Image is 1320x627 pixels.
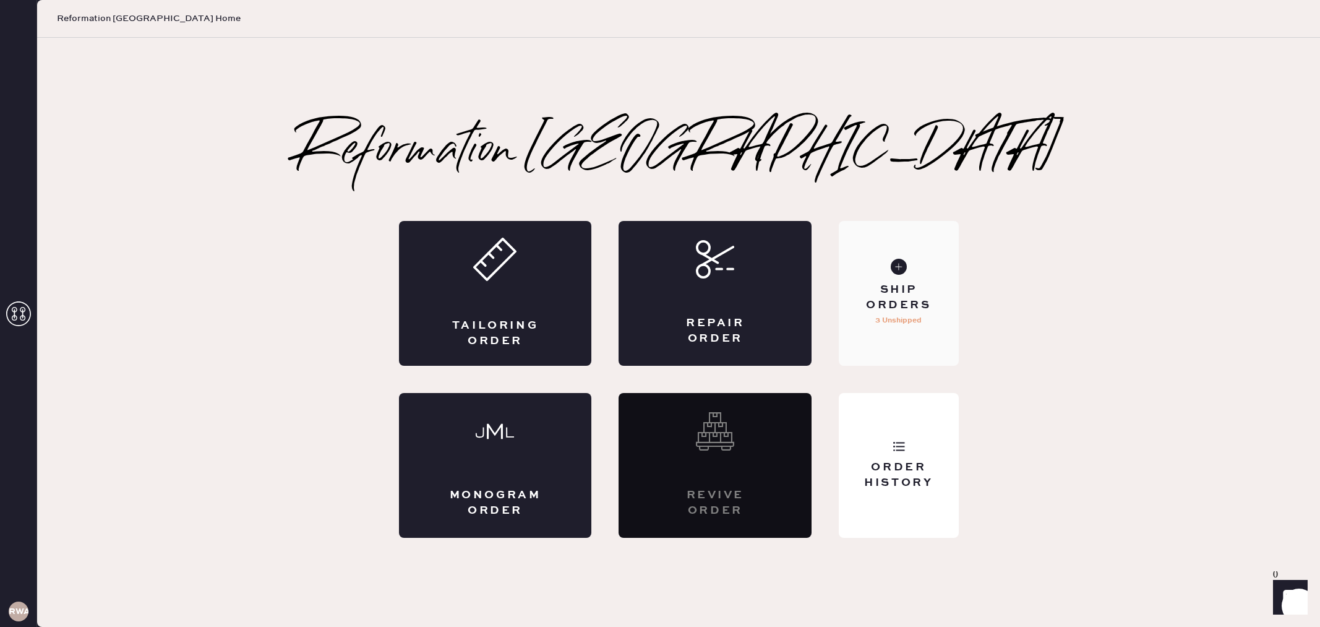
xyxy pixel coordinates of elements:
div: Order History [849,460,948,491]
div: Monogram Order [448,488,542,519]
p: 3 Unshipped [875,313,922,328]
div: Ship Orders [849,282,948,313]
div: Revive order [668,488,762,519]
h3: RWA [9,607,28,616]
h2: Reformation [GEOGRAPHIC_DATA] [296,127,1061,176]
div: Interested? Contact us at care@hemster.co [619,393,812,538]
div: Tailoring Order [448,318,542,349]
div: Repair Order [668,316,762,347]
iframe: Front Chat [1261,571,1314,625]
span: Reformation [GEOGRAPHIC_DATA] Home [57,12,241,25]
